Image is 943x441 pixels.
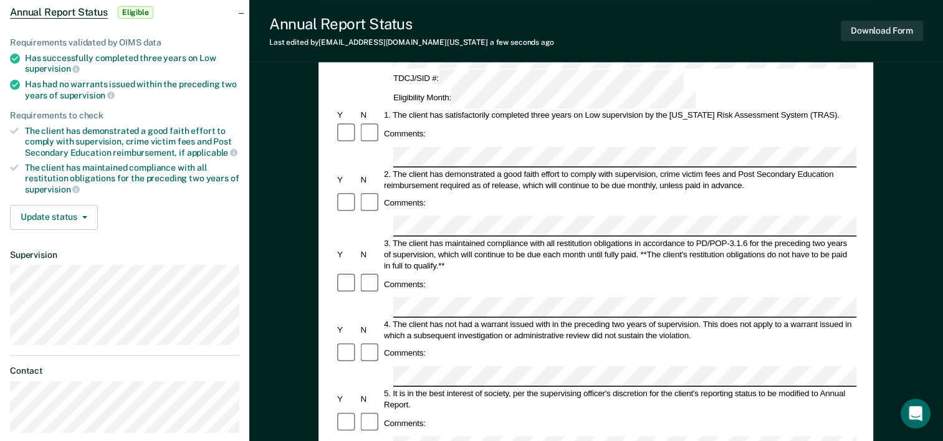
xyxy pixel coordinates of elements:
div: Last edited by [EMAIL_ADDRESS][DOMAIN_NAME][US_STATE] [269,38,554,47]
div: Comments: [382,417,428,429]
button: Download Form [841,21,923,41]
span: applicable [187,148,237,158]
div: Requirements to check [10,110,239,121]
div: 1. The client has satisfactorily completed three years on Low supervision by the [US_STATE] Risk ... [382,110,856,121]
div: Has had no warrants issued within the preceding two years of [25,79,239,100]
div: N [359,394,382,405]
div: Y [335,110,358,121]
div: Eligibility Month: [391,89,698,108]
div: The client has demonstrated a good faith effort to comply with supervision, crime victim fees and... [25,126,239,158]
div: Requirements validated by OIMS data [10,37,239,48]
div: N [359,324,382,335]
div: TDCJ/SID #: [391,70,686,89]
div: Has successfully completed three years on Low [25,53,239,74]
dt: Supervision [10,250,239,260]
span: a few seconds ago [490,38,554,47]
div: Y [335,249,358,260]
div: N [359,174,382,185]
div: Comments: [382,197,428,209]
button: Update status [10,205,98,230]
div: Comments: [382,128,428,140]
div: Annual Report Status [269,15,554,33]
div: Y [335,174,358,185]
div: 5. It is in the best interest of society, per the supervising officer's discretion for the client... [382,388,856,410]
span: supervision [60,90,115,100]
div: 3. The client has maintained compliance with all restitution obligations in accordance to PD/POP-... [382,237,856,271]
span: supervision [25,64,80,73]
span: Eligible [118,6,153,19]
dt: Contact [10,366,239,376]
div: Y [335,324,358,335]
div: Y [335,394,358,405]
div: Open Intercom Messenger [901,399,931,429]
div: Comments: [382,348,428,359]
span: Annual Report Status [10,6,108,19]
div: N [359,249,382,260]
div: The client has maintained compliance with all restitution obligations for the preceding two years of [25,163,239,194]
div: 2. The client has demonstrated a good faith effort to comply with supervision, crime victim fees ... [382,168,856,191]
div: Comments: [382,278,428,290]
span: supervision [25,184,80,194]
div: 4. The client has not had a warrant issued with in the preceding two years of supervision. This d... [382,318,856,341]
div: N [359,110,382,121]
